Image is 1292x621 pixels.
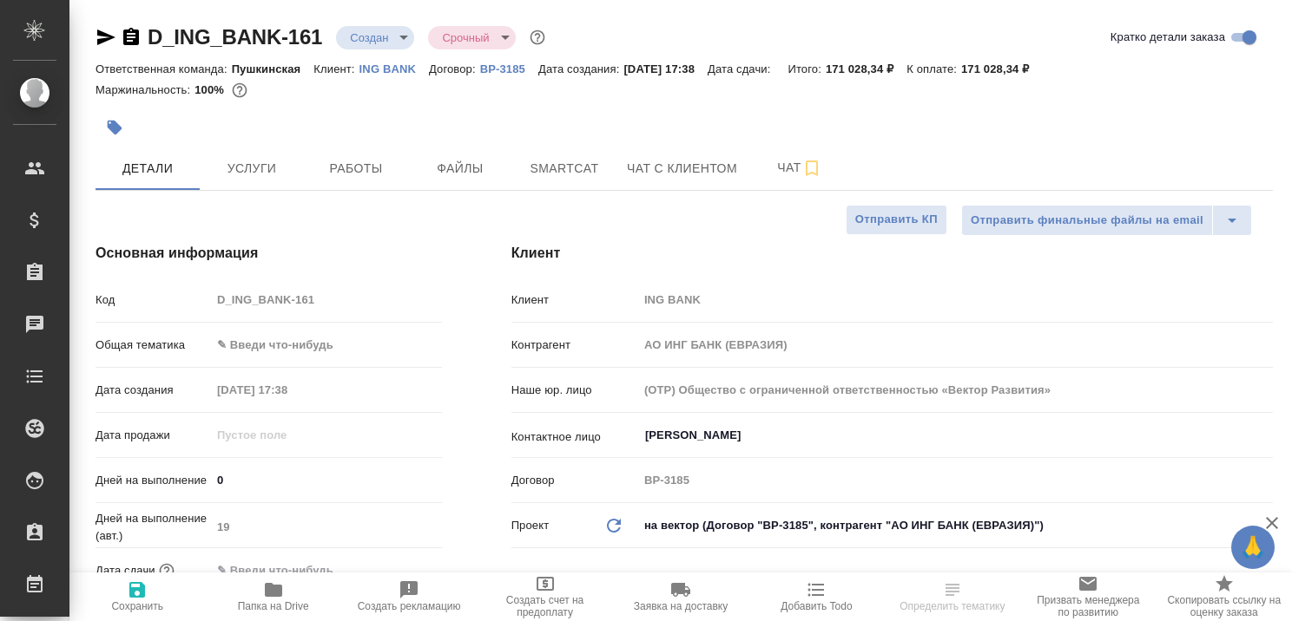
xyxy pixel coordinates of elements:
p: 171 028,34 ₽ [961,62,1042,75]
input: Пустое поле [211,287,442,312]
p: Код [96,291,211,309]
p: ING BANK [359,62,429,75]
p: Клиент [511,291,638,309]
p: Маржинальность: [96,83,194,96]
button: Скопировать ссылку для ЯМессенджера [96,27,116,48]
p: ВР-3185 [480,62,538,75]
a: D_ING_BANK-161 [148,25,322,49]
input: Пустое поле [211,422,363,448]
button: 🙏 [1231,526,1275,569]
a: ING BANK [359,61,429,75]
p: Итого: [788,62,825,75]
span: Папка на Drive [238,600,309,612]
button: Доп статусы указывают на важность/срочность заказа [526,26,549,49]
button: Срочный [437,30,494,45]
input: Пустое поле [211,377,363,402]
button: Сохранить [69,572,205,621]
h4: Клиент [511,243,1273,264]
span: Определить тематику [900,600,1005,612]
div: ✎ Введи что-нибудь [217,337,421,354]
span: Чат [758,157,841,179]
a: ВР-3185 [480,61,538,75]
button: Создать рекламацию [341,572,477,621]
span: Отправить КП [855,210,938,230]
span: Smartcat [523,158,606,180]
p: Контрагент [511,337,638,354]
p: К оплате: [906,62,961,75]
p: Дата сдачи: [708,62,775,75]
input: Пустое поле [638,332,1273,357]
p: [DATE] 17:38 [623,62,708,75]
button: 0.00 RUB; [228,79,251,101]
input: ✎ Введи что-нибудь [211,467,442,493]
button: Заявка на доставку [613,572,748,621]
button: Отправить финальные файлы на email [961,205,1213,236]
p: 171 028,34 ₽ [826,62,906,75]
p: Дата продажи [96,427,211,444]
input: Пустое поле [211,514,442,539]
button: Добавить тэг [96,108,134,147]
p: Проект [511,517,550,534]
span: Добавить Todo [781,600,852,612]
p: Наше юр. лицо [511,382,638,399]
div: ✎ Введи что-нибудь [211,330,442,360]
svg: Подписаться [801,158,822,179]
p: Дата создания [96,382,211,399]
button: Отправить КП [846,205,947,235]
span: Кратко детали заказа [1111,29,1225,46]
button: Папка на Drive [205,572,340,621]
p: 100% [194,83,228,96]
button: Определить тематику [885,572,1020,621]
p: Дата сдачи [96,562,155,579]
h4: Основная информация [96,243,442,264]
span: Чат с клиентом [627,158,737,180]
button: Создан [345,30,393,45]
button: Если добавить услуги и заполнить их объемом, то дата рассчитается автоматически [155,559,178,582]
button: Добавить Todo [748,572,884,621]
input: Пустое поле [638,467,1273,493]
div: на вектор (Договор "ВР-3185", контрагент "АО ИНГ БАНК (ЕВРАЗИЯ)") [638,511,1273,540]
span: Детали [106,158,189,180]
button: Создать счет на предоплату [477,572,612,621]
span: Создать рекламацию [358,600,461,612]
button: Скопировать ссылку [121,27,142,48]
div: split button [961,205,1252,236]
div: Создан [336,26,414,49]
span: Заявка на доставку [634,600,728,612]
span: Файлы [419,158,502,180]
p: Договор [511,472,638,489]
button: Open [1263,434,1267,437]
p: Клиент: [313,62,359,75]
p: Дней на выполнение (авт.) [96,510,211,545]
span: Скопировать ссылку на оценку заказа [1167,594,1282,618]
button: Призвать менеджера по развитию [1020,572,1156,621]
span: Услуги [210,158,293,180]
p: Договор: [429,62,480,75]
p: Ответственная команда: [96,62,232,75]
p: Дней на выполнение [96,472,211,489]
button: Скопировать ссылку на оценку заказа [1157,572,1292,621]
p: Общая тематика [96,337,211,354]
span: Отправить финальные файлы на email [971,211,1203,231]
p: Контактное лицо [511,428,638,446]
div: Создан [428,26,515,49]
span: Призвать менеджера по развитию [1031,594,1145,618]
p: Пушкинская [232,62,314,75]
span: Создать счет на предоплату [487,594,602,618]
span: Сохранить [111,600,163,612]
p: Дата создания: [538,62,623,75]
span: 🙏 [1238,529,1268,565]
input: ✎ Введи что-нибудь [211,558,363,583]
span: Работы [314,158,398,180]
input: Пустое поле [638,377,1273,402]
input: Пустое поле [638,287,1273,312]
